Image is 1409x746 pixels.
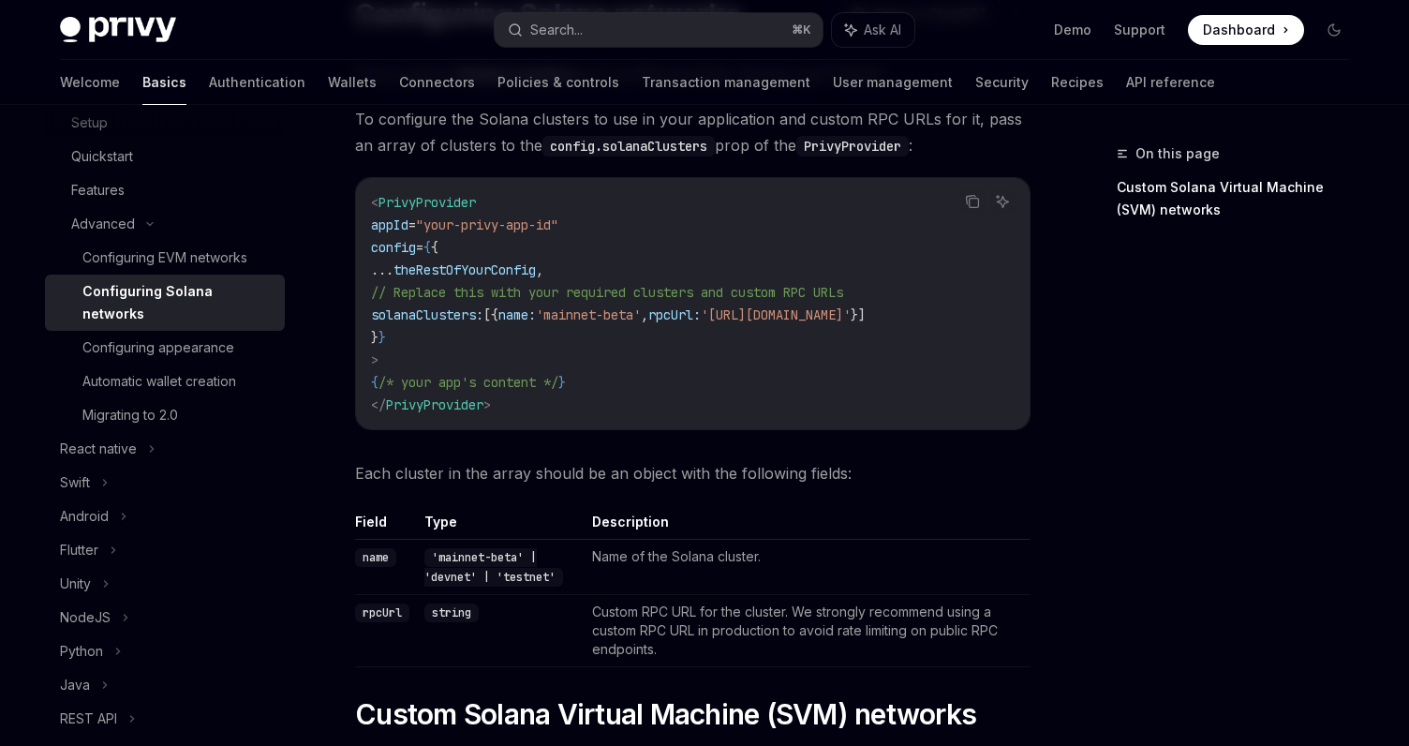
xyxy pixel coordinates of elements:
[45,275,285,331] a: Configuring Solana networks
[796,136,909,157] code: PrivyProvider
[417,513,585,540] th: Type
[585,540,1031,595] td: Name of the Solana cluster.
[1203,21,1275,39] span: Dashboard
[378,374,558,391] span: /* your app's content */
[585,513,1031,540] th: Description
[483,306,498,323] span: [{
[371,284,843,301] span: // Replace this with your required clusters and custom RPC URLs
[45,365,285,398] a: Automatic wallet creation
[71,145,133,168] div: Quickstart
[71,179,125,201] div: Features
[371,216,408,233] span: appId
[424,604,479,622] code: string
[371,239,416,256] span: config
[399,60,475,105] a: Connectors
[536,306,641,323] span: 'mainnet-beta'
[371,396,386,413] span: </
[355,460,1031,486] span: Each cluster in the array should be an object with the following fields:
[393,261,536,278] span: theRestOfYourConfig
[558,374,566,391] span: }
[45,140,285,173] a: Quickstart
[82,404,178,426] div: Migrating to 2.0
[1188,15,1304,45] a: Dashboard
[60,640,103,663] div: Python
[431,239,438,256] span: {
[701,306,851,323] span: '[URL][DOMAIN_NAME]'
[355,106,1031,158] span: To configure the Solana clusters to use in your application and custom RPC URLs for it, pass an a...
[536,261,543,278] span: ,
[641,306,648,323] span: ,
[1114,21,1165,39] a: Support
[416,216,558,233] span: "your-privy-app-id"
[60,674,90,696] div: Java
[60,17,176,43] img: dark logo
[1117,172,1364,225] a: Custom Solana Virtual Machine (SVM) networks
[328,60,377,105] a: Wallets
[585,595,1031,667] td: Custom RPC URL for the cluster. We strongly recommend using a custom RPC URL in production to avo...
[60,539,98,561] div: Flutter
[642,60,810,105] a: Transaction management
[832,13,914,47] button: Ask AI
[371,306,483,323] span: solanaClusters:
[82,280,274,325] div: Configuring Solana networks
[355,697,976,731] span: Custom Solana Virtual Machine (SVM) networks
[82,336,234,359] div: Configuring appearance
[648,306,701,323] span: rpcUrl:
[82,246,247,269] div: Configuring EVM networks
[851,306,866,323] span: }]
[82,370,236,393] div: Automatic wallet creation
[424,548,563,587] code: 'mainnet-beta' | 'devnet' | 'testnet'
[423,239,431,256] span: {
[542,136,715,157] code: config.solanaClusters
[1054,21,1091,39] a: Demo
[60,505,109,528] div: Android
[960,189,985,214] button: Copy the contents from the code block
[378,194,476,211] span: PrivyProvider
[371,351,378,368] span: >
[498,306,536,323] span: name:
[792,22,811,37] span: ⌘ K
[416,239,423,256] span: =
[408,216,416,233] span: =
[990,189,1015,214] button: Ask AI
[371,374,378,391] span: {
[530,19,583,41] div: Search...
[1319,15,1349,45] button: Toggle dark mode
[371,194,378,211] span: <
[60,708,117,730] div: REST API
[60,60,120,105] a: Welcome
[60,606,111,629] div: NodeJS
[60,471,90,494] div: Swift
[355,548,396,567] code: name
[495,13,823,47] button: Search...⌘K
[45,331,285,365] a: Configuring appearance
[483,396,491,413] span: >
[60,438,137,460] div: React native
[60,573,91,595] div: Unity
[497,60,619,105] a: Policies & controls
[45,398,285,432] a: Migrating to 2.0
[1135,142,1220,165] span: On this page
[355,604,409,622] code: rpcUrl
[386,396,483,413] span: PrivyProvider
[1126,60,1215,105] a: API reference
[142,60,186,105] a: Basics
[864,21,901,39] span: Ask AI
[975,60,1029,105] a: Security
[378,329,386,346] span: }
[371,329,378,346] span: }
[355,513,417,540] th: Field
[1051,60,1104,105] a: Recipes
[833,60,953,105] a: User management
[371,261,393,278] span: ...
[45,173,285,207] a: Features
[71,213,135,235] div: Advanced
[45,241,285,275] a: Configuring EVM networks
[209,60,305,105] a: Authentication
